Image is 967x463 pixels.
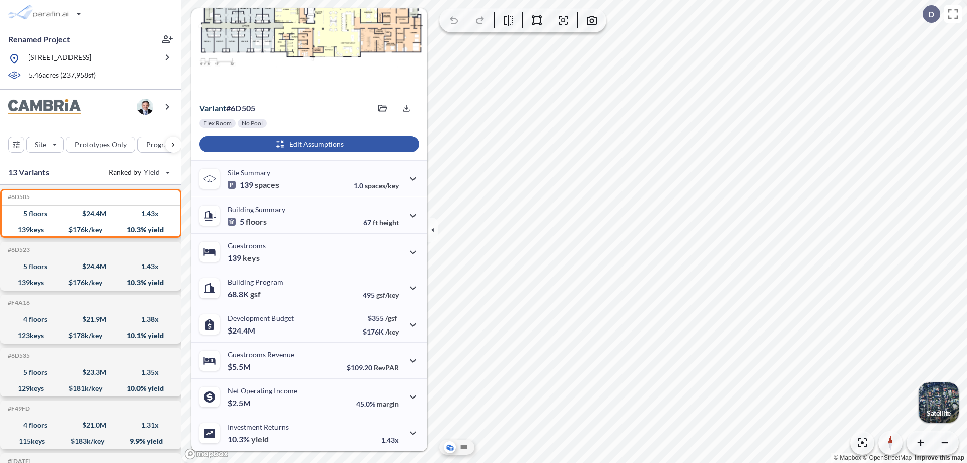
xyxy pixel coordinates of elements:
[863,454,912,461] a: OpenStreetMap
[927,409,951,417] p: Satellite
[26,137,64,153] button: Site
[243,253,260,263] span: keys
[228,398,252,408] p: $2.5M
[29,70,96,81] p: 5.46 acres ( 237,958 sf)
[347,363,399,372] p: $109.20
[915,454,964,461] a: Improve this map
[137,137,192,153] button: Program
[228,180,279,190] p: 139
[373,218,378,227] span: ft
[75,140,127,150] p: Prototypes Only
[144,167,160,177] span: Yield
[919,382,959,423] img: Switcher Image
[203,119,232,127] p: Flex Room
[228,325,257,336] p: $24.4M
[228,314,294,322] p: Development Budget
[228,423,289,431] p: Investment Returns
[379,218,399,227] span: height
[6,299,30,306] h5: Click to copy the code
[919,382,959,423] button: Switcher ImageSatellite
[6,352,30,359] h5: Click to copy the code
[6,193,30,201] h5: Click to copy the code
[228,434,269,444] p: 10.3%
[444,441,456,453] button: Aerial View
[228,350,294,359] p: Guestrooms Revenue
[458,441,470,453] button: Site Plan
[377,400,399,408] span: margin
[228,289,261,299] p: 68.8K
[199,136,419,152] button: Edit Assumptions
[385,314,397,322] span: /gsf
[356,400,399,408] p: 45.0%
[354,181,399,190] p: 1.0
[363,218,399,227] p: 67
[363,291,399,299] p: 495
[8,166,49,178] p: 13 Variants
[6,405,30,412] h5: Click to copy the code
[228,241,266,250] p: Guestrooms
[228,217,267,227] p: 5
[184,448,229,460] a: Mapbox homepage
[8,99,81,115] img: BrandImage
[199,103,255,113] p: # 6d505
[365,181,399,190] span: spaces/key
[228,362,252,372] p: $5.5M
[137,99,153,115] img: user logo
[8,34,70,45] p: Renamed Project
[35,140,46,150] p: Site
[28,52,91,65] p: [STREET_ADDRESS]
[101,164,176,180] button: Ranked by Yield
[374,363,399,372] span: RevPAR
[381,436,399,444] p: 1.43x
[928,10,934,19] p: D
[246,217,267,227] span: floors
[363,327,399,336] p: $176K
[385,327,399,336] span: /key
[199,103,226,113] span: Variant
[228,253,260,263] p: 139
[6,246,30,253] h5: Click to copy the code
[255,180,279,190] span: spaces
[834,454,861,461] a: Mapbox
[228,168,270,177] p: Site Summary
[228,205,285,214] p: Building Summary
[242,119,263,127] p: No Pool
[376,291,399,299] span: gsf/key
[251,434,269,444] span: yield
[228,386,297,395] p: Net Operating Income
[363,314,399,322] p: $355
[250,289,261,299] span: gsf
[66,137,135,153] button: Prototypes Only
[228,278,283,286] p: Building Program
[146,140,174,150] p: Program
